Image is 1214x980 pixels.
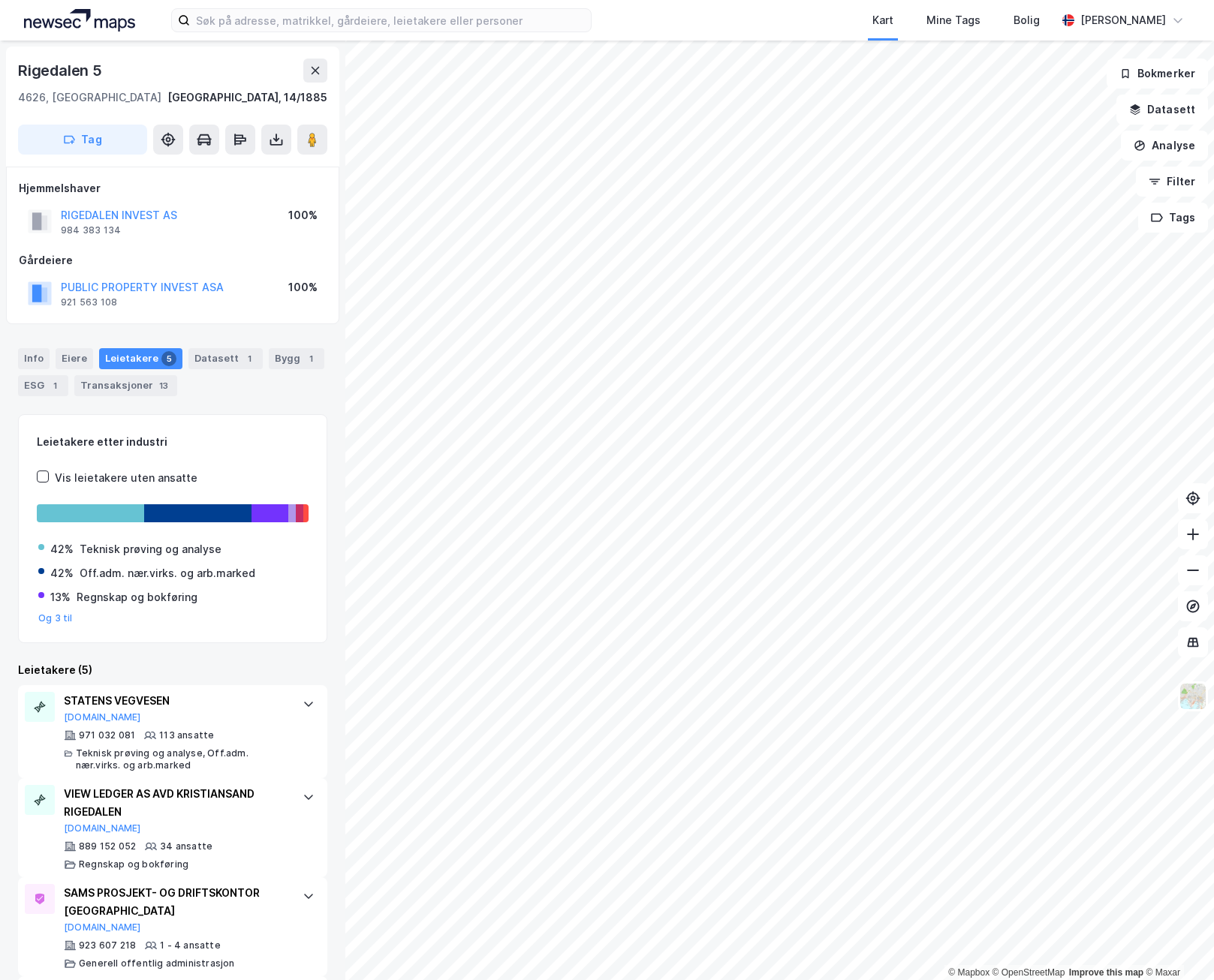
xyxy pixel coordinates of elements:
[38,612,73,624] button: Og 3 til
[79,957,235,969] div: Generell offentlig administrasjon
[61,296,117,308] div: 921 563 108
[19,251,327,269] div: Gårdeiere
[161,351,176,366] div: 5
[64,711,141,723] button: [DOMAIN_NAME]
[1107,59,1208,89] button: Bokmerker
[288,206,318,224] div: 100%
[74,375,177,396] div: Transaksjoner
[18,59,105,83] div: Rigedalen 5
[64,921,141,933] button: [DOMAIN_NAME]
[1136,167,1208,197] button: Filter
[188,348,263,369] div: Datasett
[993,967,1065,978] a: OpenStreetMap
[1069,967,1143,978] a: Improve this map
[159,729,214,741] div: 113 ansatte
[18,348,50,369] div: Info
[24,9,135,32] img: logo.a4113a55bc3d86da70a041830d287a7e.svg
[18,375,68,396] div: ESG
[18,89,161,107] div: 4626, [GEOGRAPHIC_DATA]
[55,469,197,487] div: Vis leietakere uten ansatte
[56,348,93,369] div: Eiere
[64,785,288,821] div: VIEW LEDGER AS AVD KRISTIANSAND RIGEDALEN
[47,378,62,393] div: 1
[50,564,74,582] div: 42%
[242,351,257,366] div: 1
[64,884,288,920] div: SAMS PROSJEKT- OG DRIFTSKONTOR [GEOGRAPHIC_DATA]
[80,540,221,558] div: Teknisk prøving og analyse
[269,348,324,369] div: Bygg
[79,939,136,951] div: 923 607 218
[99,348,182,369] div: Leietakere
[160,840,212,852] div: 34 ansatte
[1179,682,1207,711] img: Z
[1138,203,1208,233] button: Tags
[79,729,135,741] div: 971 032 081
[1080,11,1166,29] div: [PERSON_NAME]
[19,179,327,197] div: Hjemmelshaver
[18,125,147,155] button: Tag
[79,858,188,870] div: Regnskap og bokføring
[64,692,288,710] div: STATENS VEGVESEN
[303,351,318,366] div: 1
[167,89,327,107] div: [GEOGRAPHIC_DATA], 14/1885
[288,278,318,296] div: 100%
[79,840,136,852] div: 889 152 052
[64,822,141,834] button: [DOMAIN_NAME]
[80,564,255,582] div: Off.adm. nær.virks. og arb.marked
[156,378,171,393] div: 13
[948,967,990,978] a: Mapbox
[1116,95,1208,125] button: Datasett
[926,11,981,29] div: Mine Tags
[37,433,309,451] div: Leietakere etter industri
[50,540,74,558] div: 42%
[77,588,197,606] div: Regnskap og bokføring
[76,747,288,771] div: Teknisk prøving og analyse, Off.adm. nær.virks. og arb.marked
[1014,11,1040,29] div: Bolig
[61,224,121,236] div: 984 383 134
[18,661,327,679] div: Leietakere (5)
[872,11,893,29] div: Kart
[190,9,591,32] input: Søk på adresse, matrikkel, gårdeiere, leietakere eller personer
[1121,131,1208,161] button: Analyse
[160,939,221,951] div: 1 - 4 ansatte
[1139,908,1214,980] iframe: Chat Widget
[50,588,71,606] div: 13%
